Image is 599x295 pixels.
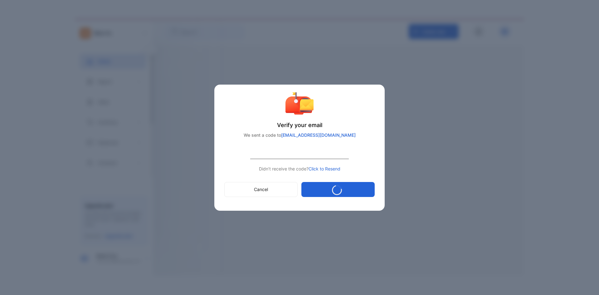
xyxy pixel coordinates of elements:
[224,132,375,138] p: We sent a code to
[224,182,298,197] button: Cancel
[224,165,375,172] p: Didn’t receive the code?
[309,166,340,171] span: Click to Resend
[224,121,375,129] p: Verify your email
[285,92,314,115] img: verify account
[281,132,356,138] span: [EMAIL_ADDRESS][DOMAIN_NAME]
